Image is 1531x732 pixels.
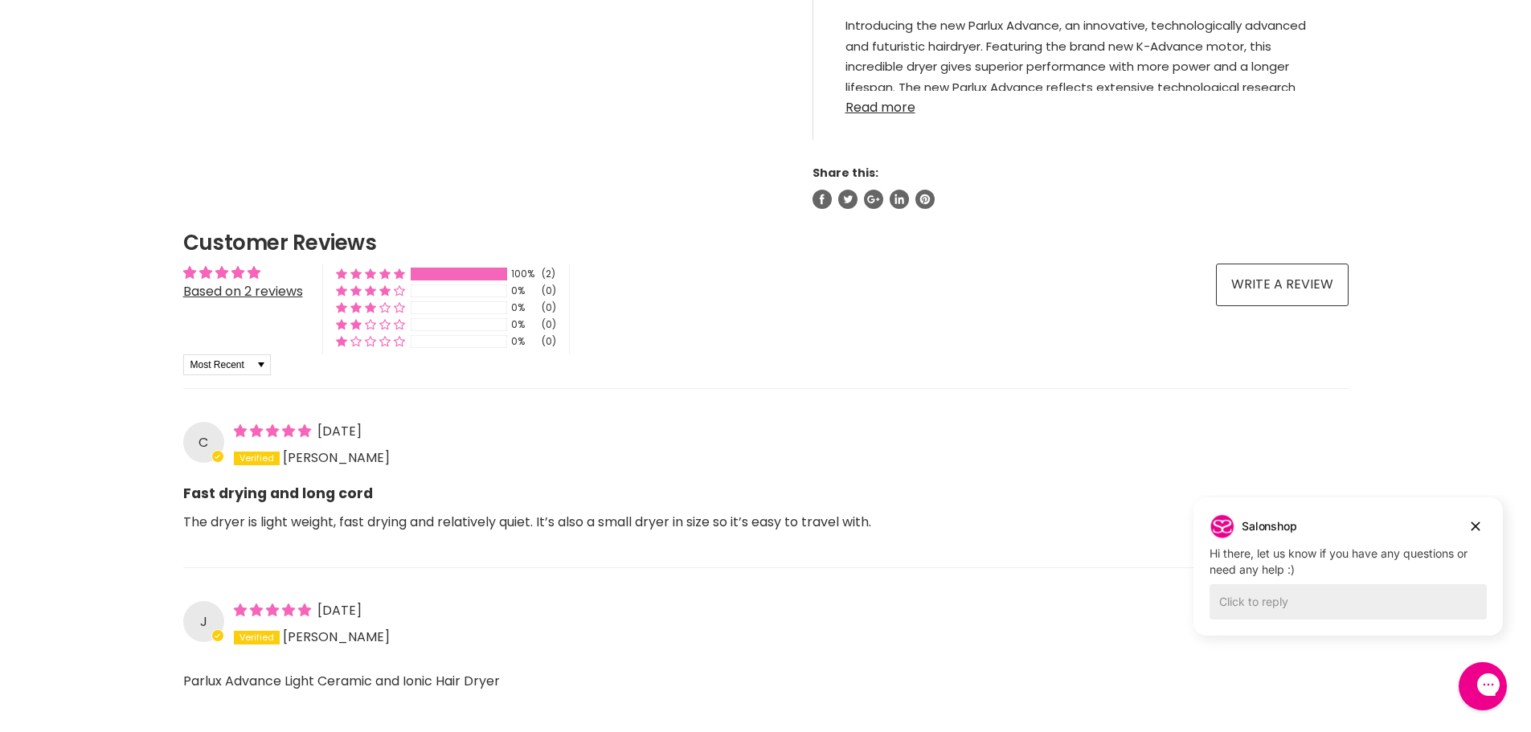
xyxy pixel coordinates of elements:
[183,601,224,642] div: J
[511,268,537,281] div: 100%
[813,165,878,181] span: Share this:
[317,601,362,620] span: [DATE]
[183,511,1349,554] p: The dryer is light weight, fast drying and relatively quiet. It’s also a small dryer in size so i...
[542,268,555,281] div: (2)
[336,268,405,281] div: 100% (2) reviews with 5 star rating
[183,670,1349,714] p: Parlux Advance Light Ceramic and Ionic Hair Dryer
[845,91,1316,115] a: Read more
[234,601,314,620] span: 5 star review
[234,422,314,440] span: 5 star review
[183,282,303,301] a: Based on 2 reviews
[183,264,303,282] div: Average rating is 5.00 stars
[1451,656,1515,716] iframe: Gorgias live chat messenger
[183,422,224,463] div: C
[283,628,390,646] span: [PERSON_NAME]
[283,448,390,467] span: [PERSON_NAME]
[183,472,1349,504] b: Fast drying and long cord
[1216,264,1349,305] a: Write a review
[813,166,1349,209] aside: Share this:
[317,422,362,440] span: [DATE]
[183,228,1349,257] h2: Customer Reviews
[1181,495,1515,660] iframe: Gorgias live chat campaigns
[183,354,271,375] select: Sort dropdown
